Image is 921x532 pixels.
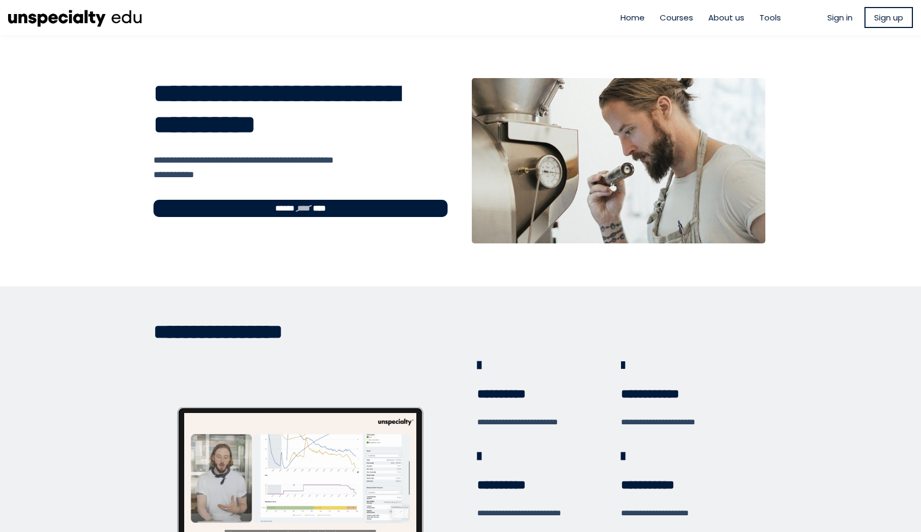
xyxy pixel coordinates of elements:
[874,11,903,24] span: Sign up
[8,5,143,30] img: ec8cb47d53a36d742fcbd71bcb90b6e6.png
[708,11,744,24] a: About us
[864,7,913,28] a: Sign up
[660,11,693,24] a: Courses
[827,11,853,24] a: Sign in
[620,11,645,24] a: Home
[759,11,781,24] a: Tools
